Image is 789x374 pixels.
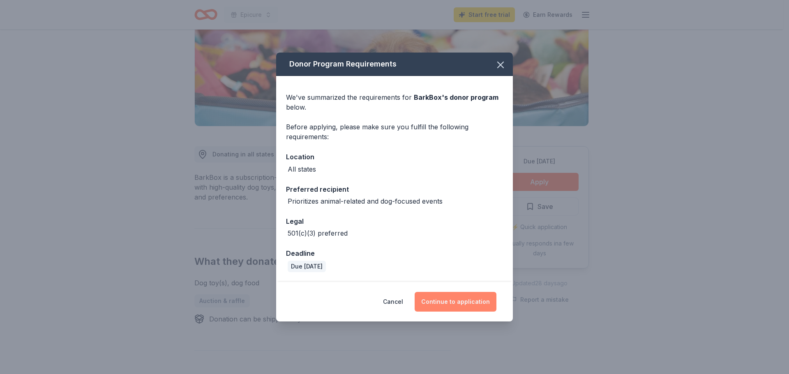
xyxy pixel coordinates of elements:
[288,261,326,272] div: Due [DATE]
[415,292,496,312] button: Continue to application
[288,228,348,238] div: 501(c)(3) preferred
[276,53,513,76] div: Donor Program Requirements
[286,92,503,112] div: We've summarized the requirements for below.
[286,184,503,195] div: Preferred recipient
[286,216,503,227] div: Legal
[286,151,503,162] div: Location
[286,248,503,259] div: Deadline
[414,93,498,101] span: BarkBox 's donor program
[288,196,443,206] div: Prioritizes animal-related and dog-focused events
[383,292,403,312] button: Cancel
[288,164,316,174] div: All states
[286,122,503,142] div: Before applying, please make sure you fulfill the following requirements:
